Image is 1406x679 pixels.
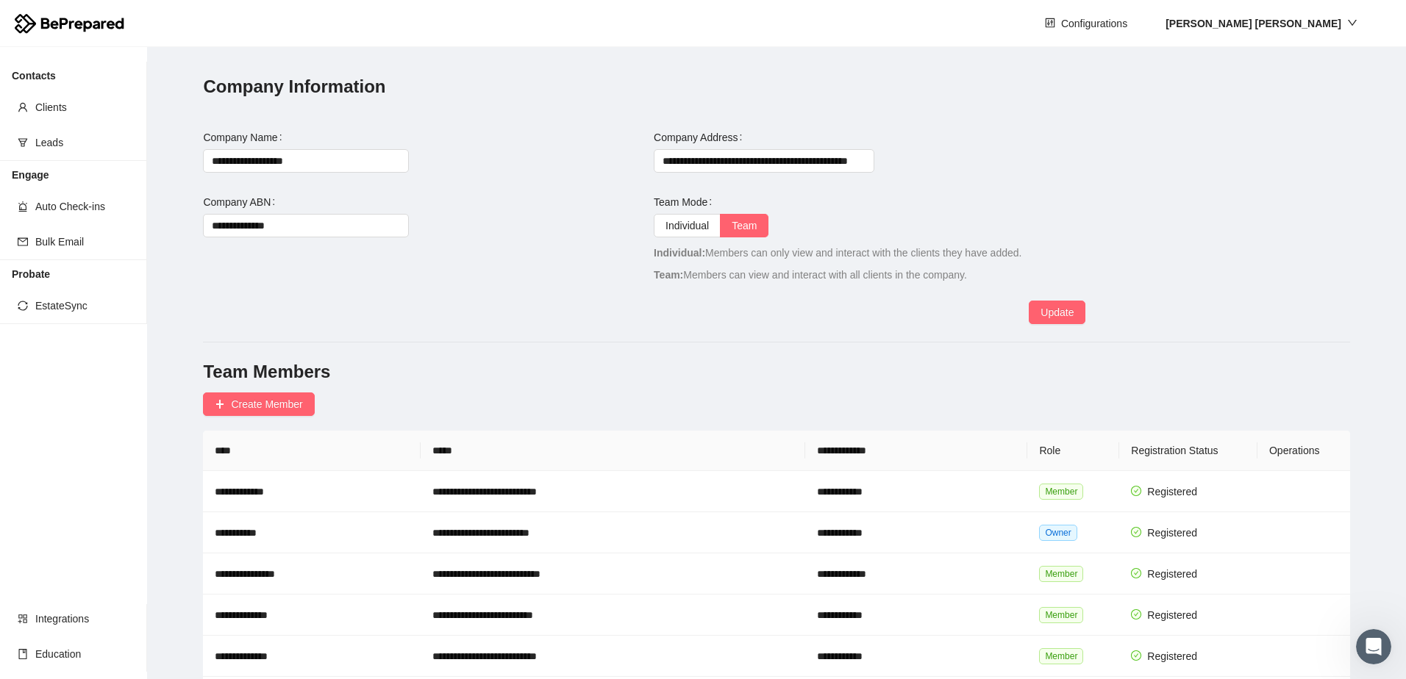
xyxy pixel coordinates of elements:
label: Company Address [654,126,748,149]
p: Hi there 👋 [29,104,265,129]
span: Individual [665,220,709,231]
span: Update [1041,304,1074,320]
th: Operations [1257,431,1350,471]
span: Create Member [231,396,302,412]
iframe: Intercom live chat [1356,629,1391,664]
label: Company Name [203,126,288,149]
span: Owner [1039,525,1077,541]
span: Member [1039,566,1083,582]
img: Profile image for Dylan [29,24,59,53]
div: Vault Support [65,222,135,237]
span: check-circle [1131,568,1141,578]
div: Profile image for DylanAsked for EmailVault Support•Just now [15,195,279,249]
span: user [18,102,28,112]
span: check-circle [1131,527,1141,537]
strong: [PERSON_NAME] [PERSON_NAME] [1166,18,1341,29]
th: Role [1027,431,1119,471]
span: Clients [35,93,135,122]
span: Registered [1147,609,1197,621]
strong: Individual: [654,247,705,259]
span: book [18,649,28,659]
div: Recent message [30,185,264,201]
th: Registration Status [1119,431,1257,471]
span: plus [215,399,225,411]
span: control [1045,18,1055,29]
span: funnel-plot [18,137,28,148]
span: Messages [196,495,246,506]
h3: Team Members [203,360,1349,384]
input: Company ABN [203,214,408,237]
span: appstore-add [18,614,28,624]
span: Registered [1147,568,1197,580]
div: Recent messageProfile image for DylanAsked for EmailVault Support•Just now [15,173,279,250]
span: sync [18,301,28,311]
span: check-circle [1131,486,1141,496]
span: Registered [1147,527,1197,539]
span: Team [732,220,757,231]
span: Registered [1147,650,1197,662]
p: How can we help? [29,129,265,154]
div: Send us a message [30,270,246,285]
div: • Just now [138,222,188,237]
strong: Team: [654,269,683,281]
div: Send us a messageWe typically reply within a day [15,257,279,313]
span: EstateSync [35,291,135,320]
span: Auto Check-ins [35,192,135,221]
span: Member [1039,648,1083,664]
span: Bulk Email [35,227,135,256]
span: alert [18,201,28,212]
span: Home [57,495,90,506]
span: Asked for Email [65,208,146,220]
button: [PERSON_NAME] [PERSON_NAME] [1154,12,1369,35]
button: Messages [147,459,294,517]
span: mail [18,237,28,247]
button: controlConfigurations [1033,12,1139,35]
strong: Contacts [12,70,56,82]
button: plusCreate Member [203,392,314,416]
span: down [1347,18,1357,28]
input: Company Address [654,149,874,173]
span: Integrations [35,604,135,633]
span: Registered [1147,486,1197,497]
span: Leads [35,128,135,157]
span: check-circle [1131,650,1141,661]
strong: Probate [12,268,50,280]
span: Configurations [1061,15,1127,32]
span: Members can only view and interact with the clients they have added. [654,247,1021,259]
div: We typically reply within a day [30,285,246,301]
span: Member [1039,607,1083,623]
img: Profile image for Dylan [30,207,60,237]
h3: Company Information [203,75,385,98]
label: Company ABN [203,190,281,214]
span: Members can view and interact with all clients in the company. [654,269,967,281]
label: Team Mode [654,190,718,214]
span: Education [35,639,135,669]
input: Company Name [203,149,408,173]
span: Member [1039,484,1083,500]
strong: Engage [12,169,49,181]
span: check-circle [1131,609,1141,619]
button: Update [1029,301,1085,324]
